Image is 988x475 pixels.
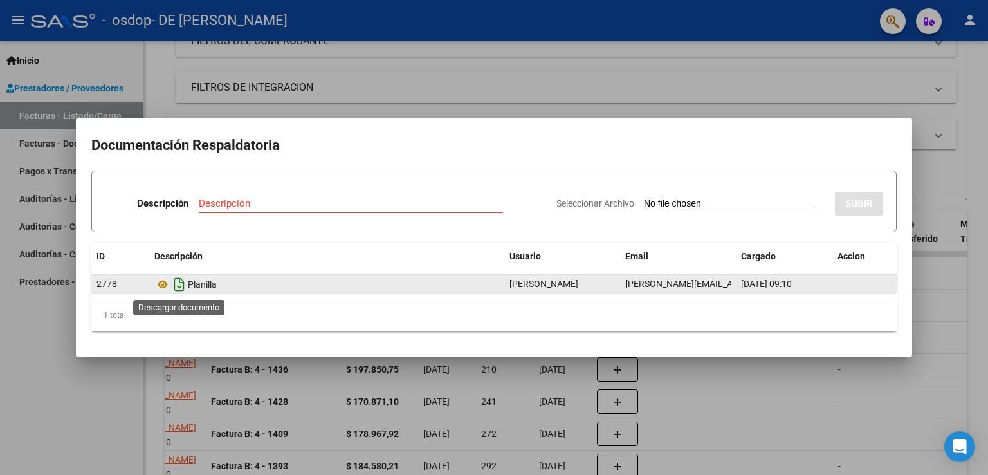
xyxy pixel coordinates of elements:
[171,274,188,295] i: Descargar documento
[835,192,883,216] button: SUBIR
[154,274,499,295] div: Planilla
[137,196,188,211] p: Descripción
[736,243,832,270] datatable-header-cell: Cargado
[91,133,897,158] h2: Documentación Respaldatoria
[509,251,541,261] span: Usuario
[845,198,873,210] span: SUBIR
[154,251,203,261] span: Descripción
[741,279,792,289] span: [DATE] 09:10
[504,243,620,270] datatable-header-cell: Usuario
[91,299,897,331] div: 1 total
[96,251,105,261] span: ID
[944,431,975,462] div: Open Intercom Messenger
[620,243,736,270] datatable-header-cell: Email
[556,198,634,209] span: Seleccionar Archivo
[625,251,648,261] span: Email
[832,243,897,270] datatable-header-cell: Accion
[625,279,837,289] span: [PERSON_NAME][EMAIL_ADDRESS][DOMAIN_NAME]
[509,279,578,289] span: [PERSON_NAME]
[149,243,504,270] datatable-header-cell: Descripción
[741,251,776,261] span: Cargado
[91,243,149,270] datatable-header-cell: ID
[837,251,865,261] span: Accion
[96,279,117,289] span: 2778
